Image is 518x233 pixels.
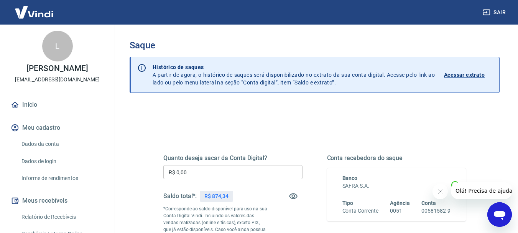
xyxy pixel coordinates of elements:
h6: Conta Corrente [342,207,378,215]
p: Histórico de saques [153,63,435,71]
h6: SAFRA S.A. [342,182,451,190]
span: Olá! Precisa de ajuda? [5,5,64,12]
button: Sair [481,5,509,20]
iframe: Botão para abrir a janela de mensagens [487,202,512,227]
span: Conta [421,200,436,206]
a: Dados da conta [18,136,105,152]
a: Início [9,96,105,113]
iframe: Fechar mensagem [432,184,448,199]
a: Informe de rendimentos [18,170,105,186]
span: Tipo [342,200,354,206]
div: L [42,31,73,61]
img: Vindi [9,0,59,24]
span: Agência [390,200,410,206]
h6: 0051 [390,207,410,215]
iframe: Mensagem da empresa [451,182,512,199]
h3: Saque [130,40,500,51]
h5: Conta recebedora do saque [327,154,466,162]
a: Dados de login [18,154,105,169]
p: Acessar extrato [444,71,485,79]
span: Banco [342,175,358,181]
h6: 00581582-9 [421,207,451,215]
p: [EMAIL_ADDRESS][DOMAIN_NAME] [15,76,100,84]
p: [PERSON_NAME] [26,64,88,73]
h5: Saldo total*: [163,192,197,200]
p: A partir de agora, o histórico de saques será disponibilizado no extrato da sua conta digital. Ac... [153,63,435,86]
button: Meus recebíveis [9,192,105,209]
p: R$ 874,34 [204,192,229,200]
button: Meu cadastro [9,119,105,136]
a: Acessar extrato [444,63,493,86]
h5: Quanto deseja sacar da Conta Digital? [163,154,303,162]
a: Relatório de Recebíveis [18,209,105,225]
